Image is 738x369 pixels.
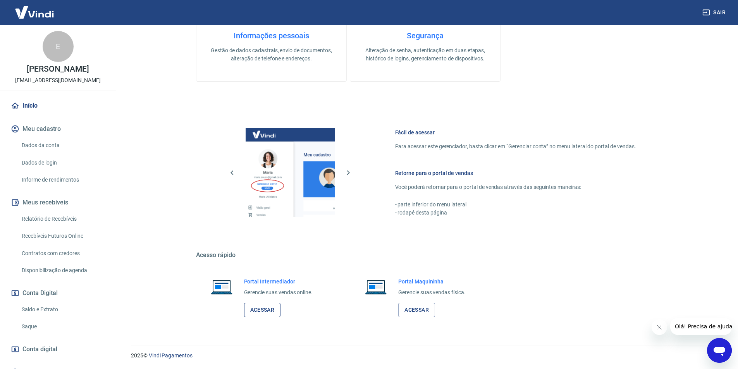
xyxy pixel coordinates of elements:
a: Contratos com credores [19,245,107,261]
p: Gerencie suas vendas física. [398,288,466,297]
iframe: Mensagem da empresa [670,318,732,335]
p: Para acessar este gerenciador, basta clicar em “Gerenciar conta” no menu lateral do portal de ven... [395,142,636,151]
p: 2025 © [131,352,719,360]
button: Meus recebíveis [9,194,107,211]
a: Relatório de Recebíveis [19,211,107,227]
p: - parte inferior do menu lateral [395,201,636,209]
button: Meu cadastro [9,120,107,137]
p: Gerencie suas vendas online. [244,288,313,297]
a: Informe de rendimentos [19,172,107,188]
iframe: Botão para abrir a janela de mensagens [707,338,732,363]
a: Saque [19,319,107,335]
a: Dados da conta [19,137,107,153]
p: Gestão de dados cadastrais, envio de documentos, alteração de telefone e endereços. [209,46,334,63]
p: Alteração de senha, autenticação em duas etapas, histórico de logins, gerenciamento de dispositivos. [363,46,488,63]
span: Olá! Precisa de ajuda? [5,5,65,12]
img: Imagem de um notebook aberto [205,278,238,296]
a: Acessar [398,303,435,317]
a: Conta digital [9,341,107,358]
a: Vindi Pagamentos [149,352,193,359]
a: Dados de login [19,155,107,171]
img: Imagem de um notebook aberto [360,278,392,296]
a: Saldo e Extrato [19,302,107,318]
a: Início [9,97,107,114]
iframe: Fechar mensagem [652,319,667,335]
h5: Acesso rápido [196,251,655,259]
h6: Retorne para o portal de vendas [395,169,636,177]
span: Conta digital [22,344,57,355]
button: Sair [701,5,729,20]
h6: Portal Intermediador [244,278,313,285]
div: E [43,31,74,62]
h4: Informações pessoais [209,31,334,40]
p: - rodapé desta página [395,209,636,217]
p: Você poderá retornar para o portal de vendas através das seguintes maneiras: [395,183,636,191]
button: Conta Digital [9,285,107,302]
h4: Segurança [363,31,488,40]
h6: Portal Maquininha [398,278,466,285]
a: Recebíveis Futuros Online [19,228,107,244]
a: Acessar [244,303,281,317]
p: [PERSON_NAME] [27,65,89,73]
img: Imagem da dashboard mostrando o botão de gerenciar conta na sidebar no lado esquerdo [246,128,335,217]
img: Vindi [9,0,60,24]
p: [EMAIL_ADDRESS][DOMAIN_NAME] [15,76,101,84]
a: Disponibilização de agenda [19,263,107,278]
h6: Fácil de acessar [395,129,636,136]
